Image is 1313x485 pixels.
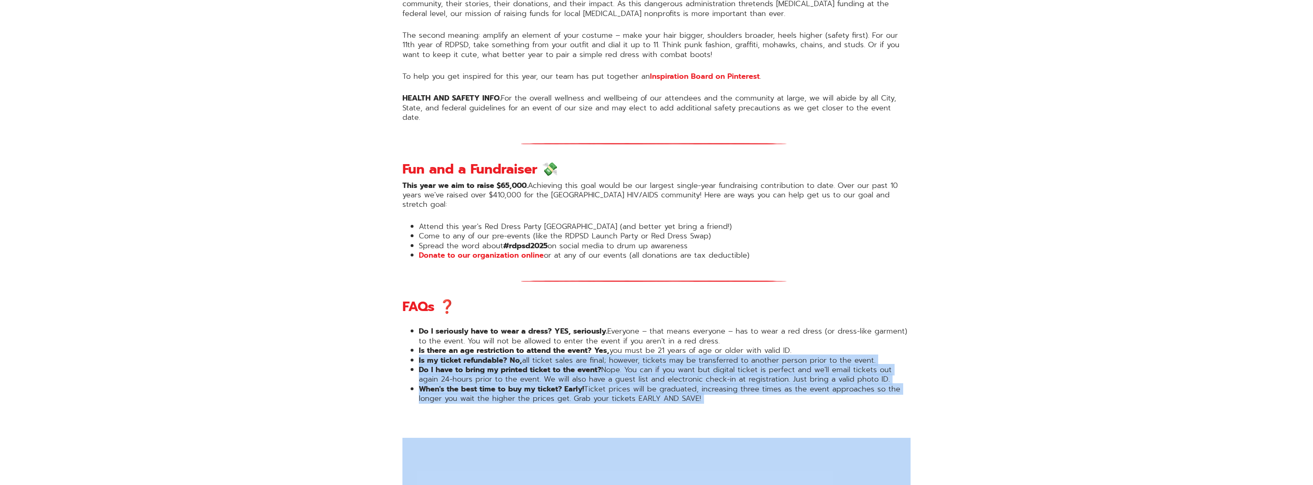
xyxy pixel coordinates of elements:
p: Achieving this goal would be our largest single-year fundraising contribution to date. Over our p... [402,181,911,210]
li: Nope. You can if you want but digital ticket is perfect and we'll email tickets out again 24-hour... [419,365,911,384]
strong: Yes, [594,345,609,356]
strong: No, [510,355,522,366]
strong: This year we aim to raise $65,000. [402,180,528,191]
li: all ticket sales are final; however, tickets may be transferred to another person prior to the ev... [419,356,911,365]
strong: Do I have to bring my printed ticket to the event? [419,364,601,375]
li: Spread the word about on social media to drum up awareness [419,241,911,251]
strong: Do I seriously have to wear a dress? [419,325,552,337]
li: you must be 21 years of age or older with valid ID. [419,346,911,355]
a: Inspiration Board on Pinterest [650,71,760,82]
strong: Is there an age restriction to attend the event? [419,345,591,356]
li: Ticket prices will be graduated, increasing three times as the event approaches so the longer you... [419,384,911,404]
p: To help you get inspired for this year, our team has put together an . [402,72,911,81]
li: Come to any of our pre-events (like the RDPSD Launch Party or Red Dress Swap) [419,231,911,241]
strong: Is my ticket refundable? [419,355,507,366]
strong: When's the best time to buy my ticket? Early! [419,383,584,395]
li: or at any of our events (all donations are tax deductible) [419,251,911,260]
strong: Fun and a Fundraiser 💸 [402,159,558,179]
p: For the overall wellness and wellbeing of our attendees and the community at large, we will abide... [402,94,911,122]
p: ‍ [402,416,911,426]
li: Everyone – that means everyone – has to wear a red dress (or dress-like garment) to the event. Yo... [419,327,911,346]
strong: FAQs ❓ [402,297,455,317]
strong: HEALTH AND SAFETY INFO. [402,92,501,104]
strong: YES, seriously. [554,325,607,337]
li: Attend this year's Red Dress Party [GEOGRAPHIC_DATA] (and better yet bring a friend!) [419,222,911,231]
p: The second meaning: amplify an element of your costume – make your hair bigger, shoulders broader... [402,31,911,59]
a: Donate to our organization online [419,249,544,261]
strong: #rdpsd2025 [503,240,547,252]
